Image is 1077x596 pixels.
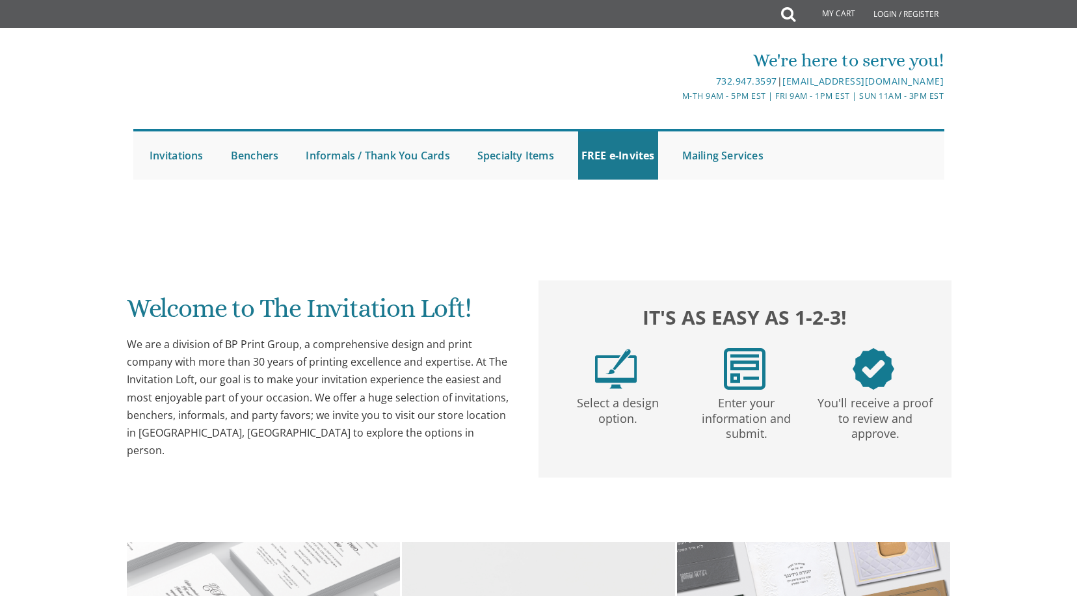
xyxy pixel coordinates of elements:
a: 732.947.3597 [716,75,777,87]
div: M-Th 9am - 5pm EST | Fri 9am - 1pm EST | Sun 11am - 3pm EST [404,89,944,103]
img: step1.png [595,348,637,390]
a: Invitations [146,131,207,180]
a: Specialty Items [474,131,557,180]
img: step2.png [724,348,765,390]
p: Select a design option. [556,390,680,427]
img: step3.png [853,348,894,390]
a: FREE e-Invites [578,131,658,180]
h2: It's as easy as 1-2-3! [552,303,938,332]
a: My Cart [794,1,864,27]
div: We are a division of BP Print Group, a comprehensive design and print company with more than 30 y... [127,336,513,459]
div: We're here to serve you! [404,47,944,74]
div: | [404,74,944,89]
a: Informals / Thank You Cards [302,131,453,180]
p: You'll receive a proof to review and approve. [814,390,937,442]
h1: Welcome to The Invitation Loft! [127,294,513,332]
a: Benchers [228,131,282,180]
p: Enter your information and submit. [685,390,808,442]
a: Mailing Services [679,131,767,180]
a: [EMAIL_ADDRESS][DOMAIN_NAME] [782,75,944,87]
